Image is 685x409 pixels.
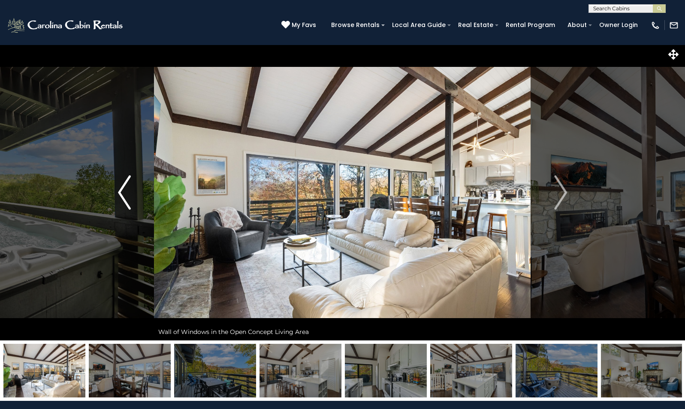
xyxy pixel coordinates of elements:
a: Owner Login [595,18,642,32]
img: 167390704 [345,344,427,397]
img: arrow [554,175,567,210]
a: Local Area Guide [388,18,450,32]
img: mail-regular-white.png [669,21,679,30]
img: 167530464 [260,344,341,397]
a: My Favs [281,21,318,30]
img: White-1-2.png [6,17,125,34]
div: Wall of Windows in the Open Concept Living Area [154,323,531,340]
img: arrow [118,175,131,210]
a: Real Estate [454,18,498,32]
img: 167530463 [3,344,85,397]
img: 167390701 [601,344,683,397]
a: About [563,18,591,32]
a: Rental Program [501,18,559,32]
img: 167390716 [174,344,256,397]
a: Browse Rentals [327,18,384,32]
button: Previous [95,45,154,340]
img: 167390717 [516,344,597,397]
img: phone-regular-white.png [651,21,660,30]
img: 167530465 [430,344,512,397]
span: My Favs [292,21,316,30]
button: Next [531,45,590,340]
img: 167530466 [89,344,171,397]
